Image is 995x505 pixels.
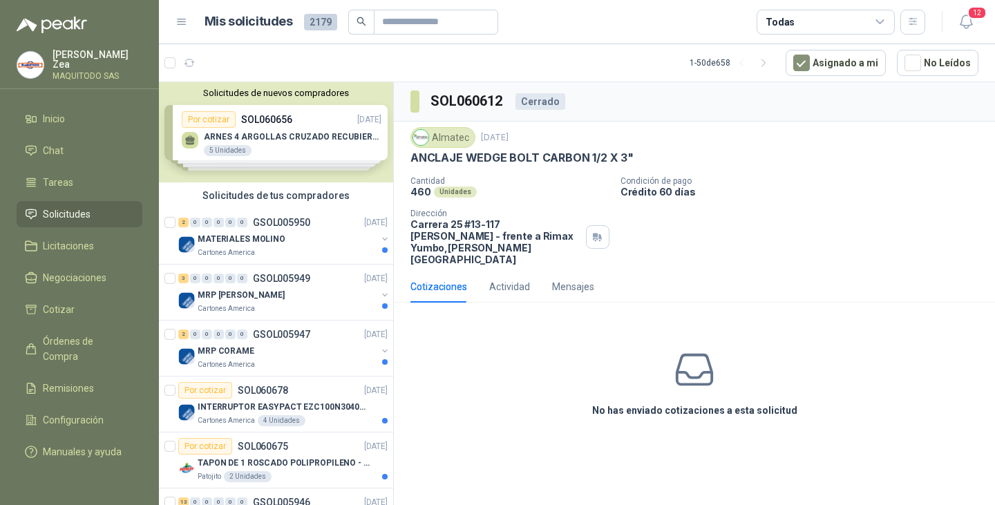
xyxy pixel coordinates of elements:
a: Configuración [17,407,142,433]
div: 4 Unidades [258,415,305,426]
h1: Mis solicitudes [205,12,293,32]
div: 0 [190,330,200,339]
p: GSOL005947 [253,330,310,339]
span: Negociaciones [43,270,106,285]
p: GSOL005950 [253,218,310,227]
div: Solicitudes de tus compradores [159,182,393,209]
p: GSOL005949 [253,274,310,283]
div: Unidades [434,187,477,198]
div: 0 [202,274,212,283]
p: SOL060678 [238,385,288,395]
div: 0 [202,218,212,227]
p: MRP CORAME [198,345,254,358]
div: 0 [190,218,200,227]
div: 0 [237,218,247,227]
span: Remisiones [43,381,94,396]
span: Cotizar [43,302,75,317]
p: [DATE] [364,384,388,397]
p: TAPON DE 1 ROSCADO POLIPROPILENO - HEMBRA NPT [198,457,370,470]
h3: No has enviado cotizaciones a esta solicitud [592,403,797,418]
button: Asignado a mi [786,50,886,76]
p: Cartones America [198,303,255,314]
a: Chat [17,137,142,164]
button: 12 [954,10,978,35]
img: Company Logo [178,404,195,421]
span: Órdenes de Compra [43,334,129,364]
a: Tareas [17,169,142,196]
div: 0 [214,218,224,227]
img: Company Logo [178,236,195,253]
span: Chat [43,143,64,158]
div: 0 [190,274,200,283]
span: Manuales y ayuda [43,444,122,459]
p: MATERIALES MOLINO [198,233,285,246]
p: SOL060675 [238,441,288,451]
div: Cotizaciones [410,279,467,294]
div: 0 [225,218,236,227]
a: 2 0 0 0 0 0 GSOL005950[DATE] Company LogoMATERIALES MOLINOCartones America [178,214,390,258]
a: 3 0 0 0 0 0 GSOL005949[DATE] Company LogoMRP [PERSON_NAME]Cartones America [178,270,390,314]
span: Inicio [43,111,65,126]
span: search [357,17,366,26]
a: Solicitudes [17,201,142,227]
p: MRP [PERSON_NAME] [198,289,285,302]
span: Tareas [43,175,73,190]
p: [DATE] [364,440,388,453]
p: [PERSON_NAME] Zea [53,50,142,69]
div: 0 [237,330,247,339]
a: Remisiones [17,375,142,401]
p: [DATE] [364,328,388,341]
div: Todas [766,15,795,30]
div: 0 [225,330,236,339]
p: [DATE] [481,131,509,144]
p: [DATE] [364,272,388,285]
img: Company Logo [413,130,428,145]
a: Negociaciones [17,265,142,291]
p: 460 [410,186,431,198]
div: Actividad [489,279,530,294]
img: Logo peakr [17,17,87,33]
div: 0 [225,274,236,283]
div: 0 [202,330,212,339]
div: 2 Unidades [224,471,272,482]
p: Cartones America [198,247,255,258]
p: Patojito [198,471,221,482]
div: Mensajes [552,279,594,294]
p: ANCLAJE WEDGE BOLT CARBON 1/2 X 3" [410,151,634,165]
button: No Leídos [897,50,978,76]
div: Almatec [410,127,475,148]
span: Configuración [43,412,104,428]
a: Manuales y ayuda [17,439,142,465]
p: INTERRUPTOR EASYPACT EZC100N3040C 40AMP 25K [PERSON_NAME] [198,401,370,414]
p: Condición de pago [620,176,989,186]
a: Por cotizarSOL060678[DATE] Company LogoINTERRUPTOR EASYPACT EZC100N3040C 40AMP 25K [PERSON_NAME]C... [159,377,393,432]
div: Por cotizar [178,438,232,455]
span: Licitaciones [43,238,94,254]
div: 0 [214,274,224,283]
p: Crédito 60 días [620,186,989,198]
img: Company Logo [178,460,195,477]
p: MAQUITODO SAS [53,72,142,80]
a: Por cotizarSOL060675[DATE] Company LogoTAPON DE 1 ROSCADO POLIPROPILENO - HEMBRA NPTPatojito2 Uni... [159,432,393,488]
div: 3 [178,274,189,283]
p: Cartones America [198,359,255,370]
span: Solicitudes [43,207,91,222]
button: Solicitudes de nuevos compradores [164,88,388,98]
p: [DATE] [364,216,388,229]
h3: SOL060612 [430,90,504,112]
div: 2 [178,218,189,227]
img: Company Logo [17,52,44,78]
div: 0 [214,330,224,339]
span: 12 [967,6,987,19]
a: 2 0 0 0 0 0 GSOL005947[DATE] Company LogoMRP CORAMECartones America [178,326,390,370]
a: Inicio [17,106,142,132]
div: Solicitudes de nuevos compradoresPor cotizarSOL060656[DATE] ARNES 4 ARGOLLAS CRUZADO RECUBIERTO P... [159,82,393,182]
div: 2 [178,330,189,339]
a: Órdenes de Compra [17,328,142,370]
p: Carrera 25 #13-117 [PERSON_NAME] - frente a Rimax Yumbo , [PERSON_NAME][GEOGRAPHIC_DATA] [410,218,580,265]
p: Cartones America [198,415,255,426]
a: Licitaciones [17,233,142,259]
p: Dirección [410,209,580,218]
p: Cantidad [410,176,609,186]
img: Company Logo [178,348,195,365]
